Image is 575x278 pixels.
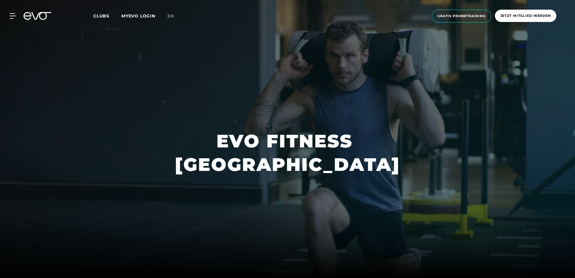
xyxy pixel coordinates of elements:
a: en [167,13,181,20]
span: Jetzt Mitglied werden [500,13,551,18]
a: Gratis Probetraining [430,10,493,23]
span: Clubs [93,13,109,19]
span: Gratis Probetraining [437,14,486,19]
h1: EVO FITNESS [GEOGRAPHIC_DATA] [175,129,400,176]
span: en [167,13,174,19]
a: MYEVO LOGIN [121,13,155,19]
a: Jetzt Mitglied werden [493,10,558,23]
a: Clubs [93,13,121,19]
